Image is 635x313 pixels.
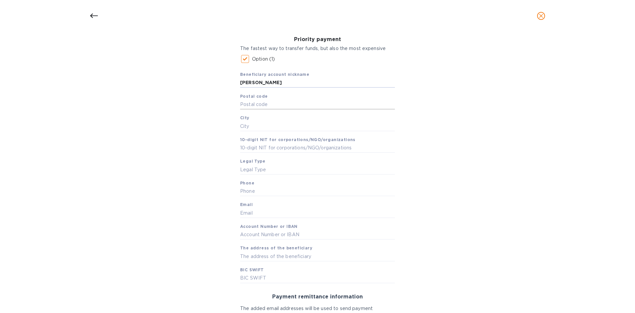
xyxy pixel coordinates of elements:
input: Phone [240,186,395,196]
input: 10-digit NIT for corporations/NGO/organizations [240,143,395,153]
b: BIC SWIFT [240,267,264,272]
button: close [533,8,549,24]
input: Legal Type [240,165,395,175]
input: Account Number or IBAN [240,230,395,240]
b: The address of the beneficiary [240,245,312,250]
b: Phone [240,181,254,185]
p: The fastest way to transfer funds, but also the most expensive [240,45,395,52]
input: BIC SWIFT [240,273,395,283]
b: City [240,115,249,120]
h3: Priority payment [240,36,395,43]
input: Email [240,208,395,218]
input: Beneficiary account nickname [240,78,395,88]
b: Beneficiary account nickname [240,72,309,77]
b: 10-digit NIT for corporations/NGO/organizations [240,137,356,142]
input: Postal code [240,100,395,110]
b: Postal code [240,94,268,99]
input: City [240,121,395,131]
h3: Payment remittance information [240,294,395,300]
b: Account Number or IBAN [240,224,298,229]
input: The address of the beneficiary [240,251,395,261]
b: Email [240,202,253,207]
b: Legal Type [240,159,265,164]
p: Option (1) [252,56,275,63]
